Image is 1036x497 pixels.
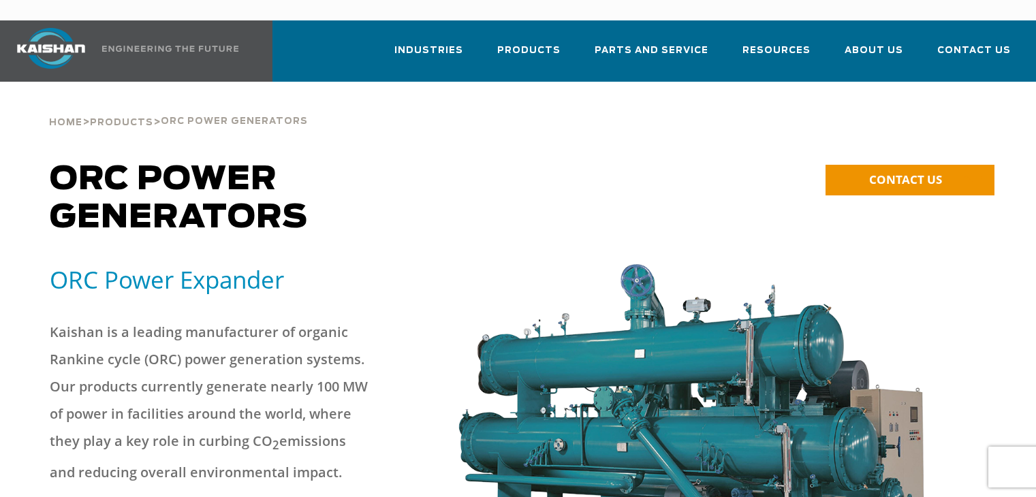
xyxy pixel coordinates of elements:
[50,163,308,234] span: ORC Power Generators
[49,118,82,127] span: Home
[49,116,82,128] a: Home
[50,264,415,295] h5: ORC Power Expander
[90,118,153,127] span: Products
[937,43,1011,59] span: Contact Us
[161,117,308,126] span: ORC Power Generators
[595,43,708,59] span: Parts and Service
[742,33,811,79] a: Resources
[845,43,903,59] span: About Us
[742,43,811,59] span: Resources
[394,33,463,79] a: Industries
[272,437,279,453] sub: 2
[497,33,561,79] a: Products
[826,165,994,195] a: CONTACT US
[102,46,238,52] img: Engineering the future
[49,82,308,133] div: > >
[50,319,368,486] p: Kaishan is a leading manufacturer of organic Rankine cycle (ORC) power generation systems. Our pr...
[497,43,561,59] span: Products
[595,33,708,79] a: Parts and Service
[90,116,153,128] a: Products
[845,33,903,79] a: About Us
[869,172,942,187] span: CONTACT US
[394,43,463,59] span: Industries
[937,33,1011,79] a: Contact Us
